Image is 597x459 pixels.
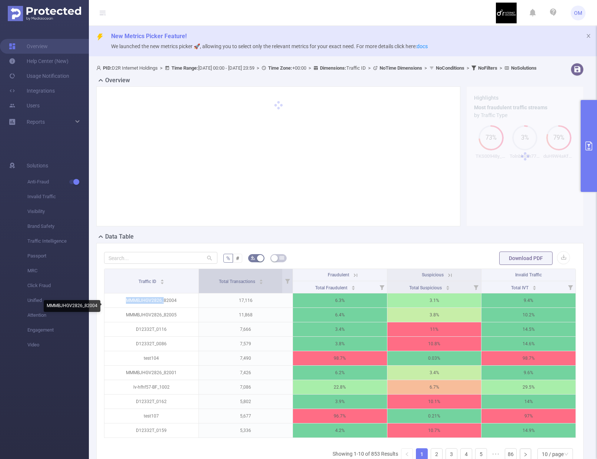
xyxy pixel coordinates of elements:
a: Integrations [9,83,55,98]
span: Attention [27,308,89,323]
p: 0.21% [387,409,481,423]
span: Visibility [27,204,89,219]
i: icon: close [586,33,591,39]
i: Filter menu [377,281,387,293]
i: icon: caret-down [160,281,164,283]
p: MMMBJHGV2826_82004 [104,293,199,307]
img: Protected Media [8,6,81,21]
p: 3.4% [293,322,387,336]
i: Filter menu [282,269,293,293]
a: Users [9,98,40,113]
span: Reports [27,119,45,125]
p: 14.6% [481,337,576,351]
p: 3.8% [293,337,387,351]
p: 5,336 [199,423,293,438]
a: Usage Notification [9,69,69,83]
p: D12332T_0116 [104,322,199,336]
span: > [366,65,373,71]
p: 22.8% [293,380,387,394]
p: 7,579 [199,337,293,351]
p: 10.8% [387,337,481,351]
p: 3.4% [387,366,481,380]
span: Engagement [27,323,89,337]
span: Total Suspicious [409,285,443,290]
b: No Time Dimensions [380,65,422,71]
p: 5,802 [199,395,293,409]
span: Solutions [27,158,48,173]
p: 9.4% [481,293,576,307]
span: Traffic ID [139,279,157,284]
h2: Overview [105,76,130,85]
p: 98.7% [293,351,387,365]
i: icon: right [523,452,528,457]
p: 98.7% [481,351,576,365]
span: Suspicious [422,272,444,277]
div: MMMBJHGV2826_82004 [44,300,100,312]
span: Traffic ID [320,65,366,71]
b: No Filters [478,65,497,71]
p: MMMBJHGV2826_82005 [104,308,199,322]
p: test107 [104,409,199,423]
i: icon: caret-up [533,285,537,287]
span: Fraudulent [328,272,349,277]
i: icon: caret-down [533,287,537,289]
p: 3.9% [293,395,387,409]
span: Invalid Traffic [515,272,542,277]
p: 14% [481,395,576,409]
p: 97% [481,409,576,423]
i: icon: bg-colors [251,256,255,260]
p: 3.8% [387,308,481,322]
p: 14.5% [481,322,576,336]
button: Download PDF [499,252,553,265]
span: Click Fraud [27,278,89,293]
div: Sort [351,285,356,289]
i: icon: down [564,452,568,457]
input: Search... [104,252,217,264]
p: 0.03% [387,351,481,365]
i: Filter menu [471,281,481,293]
p: 7,490 [199,351,293,365]
i: icon: left [405,452,409,456]
button: icon: close [586,32,591,40]
a: docs [417,43,428,49]
h2: Data Table [105,232,134,241]
span: Traffic Intelligence [27,234,89,249]
i: icon: caret-down [446,287,450,289]
i: icon: caret-down [351,287,355,289]
span: > [497,65,504,71]
b: PID: [103,65,112,71]
span: We launched the new metrics picker 🚀, allowing you to select only the relevant metrics for your e... [111,43,428,49]
p: 17,116 [199,293,293,307]
p: test104 [104,351,199,365]
b: Dimensions : [320,65,346,71]
span: Total IVT [511,285,530,290]
span: # [236,255,239,261]
span: MRC [27,263,89,278]
span: > [254,65,261,71]
div: Sort [259,278,263,283]
p: 10.7% [387,423,481,438]
a: Help Center (New) [9,54,69,69]
span: Total Fraudulent [315,285,348,290]
span: D2R Internet Holdings [DATE] 00:00 - [DATE] 23:59 +00:00 [96,65,537,71]
p: 6.4% [293,308,387,322]
i: icon: caret-down [259,281,263,283]
span: Anti-Fraud [27,174,89,189]
p: 7,666 [199,322,293,336]
i: Filter menu [565,281,576,293]
p: D12332T_0086 [104,337,199,351]
div: Sort [446,285,450,289]
a: Overview [9,39,48,54]
p: 29.5% [481,380,576,394]
p: 7,086 [199,380,293,394]
i: icon: thunderbolt [96,33,104,41]
p: 14.9% [481,423,576,438]
b: No Solutions [511,65,537,71]
i: icon: user [96,66,103,70]
span: Video [27,337,89,352]
p: 3.1% [387,293,481,307]
p: 96.7% [293,409,387,423]
span: > [464,65,471,71]
p: D12332T_0159 [104,423,199,438]
span: Invalid Traffic [27,189,89,204]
